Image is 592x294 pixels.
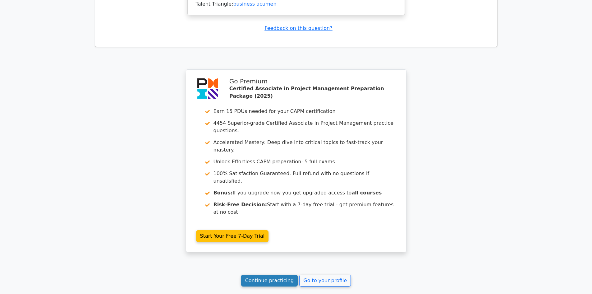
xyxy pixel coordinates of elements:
[299,275,351,287] a: Go to your profile
[233,1,276,7] a: business acumen
[196,230,269,242] a: Start Your Free 7-Day Trial
[241,275,298,287] a: Continue practicing
[264,25,332,31] a: Feedback on this question?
